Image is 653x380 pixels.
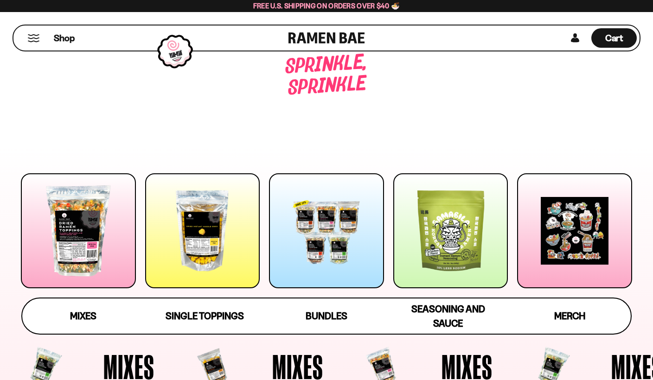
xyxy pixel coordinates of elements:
span: Merch [554,310,585,322]
a: Bundles [266,298,387,334]
a: Mixes [22,298,144,334]
button: Mobile Menu Trigger [27,34,40,42]
span: Single Toppings [166,310,244,322]
span: Seasoning and Sauce [411,303,485,329]
a: Single Toppings [144,298,265,334]
span: Shop [54,32,75,44]
a: Merch [509,298,631,334]
span: Bundles [306,310,347,322]
span: Mixes [70,310,96,322]
span: Free U.S. Shipping on Orders over $40 🍜 [253,1,400,10]
a: Cart [591,25,637,51]
a: Shop [54,28,75,48]
span: Cart [605,32,623,44]
a: Seasoning and Sauce [387,298,509,334]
